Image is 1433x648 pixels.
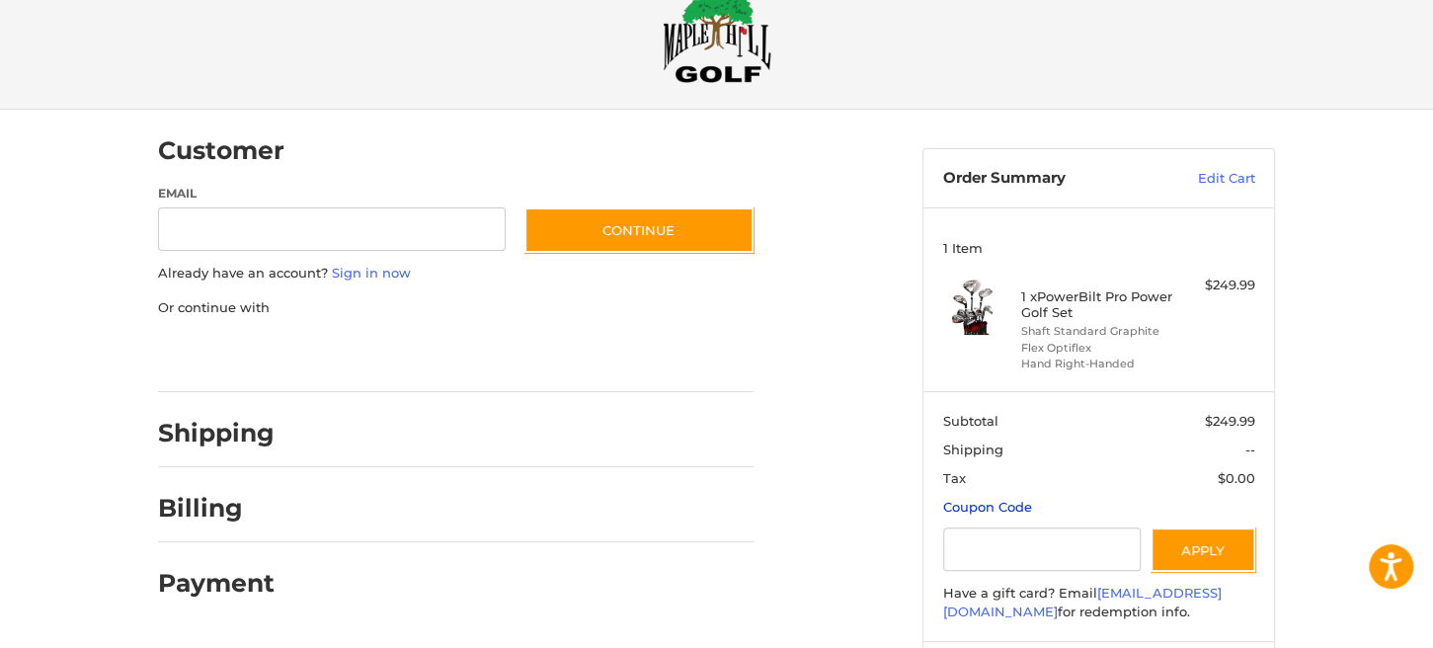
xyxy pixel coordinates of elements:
[1021,323,1172,340] li: Shaft Standard Graphite
[943,499,1032,515] a: Coupon Code
[1021,340,1172,357] li: Flex Optiflex
[943,169,1155,189] h3: Order Summary
[158,418,275,448] h2: Shipping
[943,584,1255,622] div: Have a gift card? Email for redemption info.
[1151,527,1255,572] button: Apply
[319,337,467,372] iframe: PayPal-paylater
[158,185,506,202] label: Email
[1177,276,1255,295] div: $249.99
[1155,169,1255,189] a: Edit Cart
[158,568,275,599] h2: Payment
[943,442,1003,457] span: Shipping
[943,413,998,429] span: Subtotal
[1218,470,1255,486] span: $0.00
[943,527,1142,572] input: Gift Certificate or Coupon Code
[524,207,754,253] button: Continue
[158,264,754,283] p: Already have an account?
[1270,595,1433,648] iframe: Google Customer Reviews
[943,240,1255,256] h3: 1 Item
[158,135,284,166] h2: Customer
[158,493,274,524] h2: Billing
[1021,288,1172,321] h4: 1 x PowerBilt Pro Power Golf Set
[152,337,300,372] iframe: PayPal-paypal
[332,265,411,281] a: Sign in now
[1205,413,1255,429] span: $249.99
[158,298,754,318] p: Or continue with
[487,337,635,372] iframe: PayPal-venmo
[1245,442,1255,457] span: --
[1021,356,1172,372] li: Hand Right-Handed
[943,470,966,486] span: Tax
